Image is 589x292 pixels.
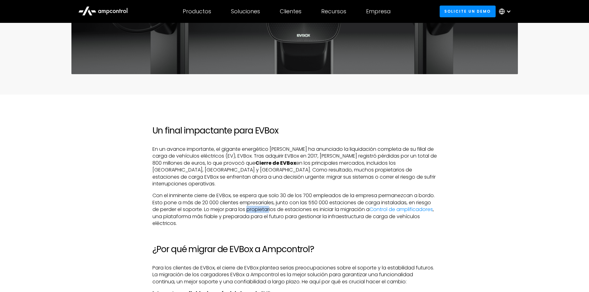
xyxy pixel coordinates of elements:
div: Empresa [366,8,391,15]
h2: ¿Por qué migrar de EVBox a Ampcontrol? [152,244,437,255]
div: Soluciones [231,8,260,15]
p: Con el inminente cierre de EVBox, se espera que solo 30 de los 700 empleados de la empresa perman... [152,192,437,227]
p: Para los clientes de EVBox, el cierre de EVBox plantea serias preocupaciones sobre el soporte y l... [152,264,437,285]
p: En un avance importante, el gigante energético [PERSON_NAME] ha anunciado la liquidación completa... [152,146,437,187]
div: Clientes [280,8,301,15]
div: Productos [183,8,211,15]
a: Solicite un demo [440,6,496,17]
div: Recursos [321,8,346,15]
a: Control de amplificadores [369,206,433,213]
h2: Un final impactante para EVBox [152,125,437,136]
strong: Cierre de EVBox [255,159,296,167]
